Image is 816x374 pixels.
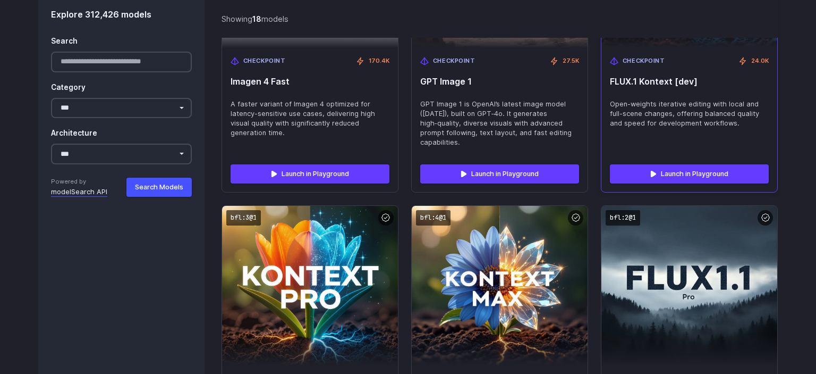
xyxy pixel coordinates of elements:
img: FLUX.1 Kontext [max] [412,206,588,366]
label: Category [51,82,86,94]
select: Architecture [51,144,192,165]
span: Checkpoint [433,56,475,66]
span: Imagen 4 Fast [231,77,389,87]
div: Showing models [222,13,288,25]
img: FLUX.1.1 [pro] [601,206,777,366]
span: 27.5K [563,56,579,66]
span: FLUX.1 Kontext [dev] [610,77,769,87]
code: bfl:4@1 [416,210,450,226]
label: Search [51,36,78,48]
input: Search [51,52,192,73]
select: Category [51,98,192,119]
a: Launch in Playground [420,164,579,184]
a: Launch in Playground [231,164,389,184]
button: Search Models [126,178,192,197]
code: bfl:3@1 [226,210,261,226]
span: GPT Image 1 is OpenAI’s latest image model ([DATE]), built on GPT‑4o. It generates high‑quality, ... [420,99,579,147]
code: bfl:2@1 [606,210,640,226]
a: Launch in Playground [610,164,769,184]
img: FLUX.1 Kontext [pro] [222,206,398,366]
span: Checkpoint [623,56,665,66]
span: Open-weights iterative editing with local and full-scene changes, offering balanced quality and s... [610,99,769,128]
a: modelSearch API [51,187,107,197]
div: Explore 312,426 models [51,9,192,22]
span: Powered by [51,177,107,187]
span: 24.0K [751,56,769,66]
span: 170.4K [369,56,389,66]
strong: 18 [252,14,261,23]
label: Architecture [51,128,97,140]
span: GPT Image 1 [420,77,579,87]
span: Checkpoint [243,56,286,66]
span: A faster variant of Imagen 4 optimized for latency-sensitive use cases, delivering high visual qu... [231,99,389,138]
